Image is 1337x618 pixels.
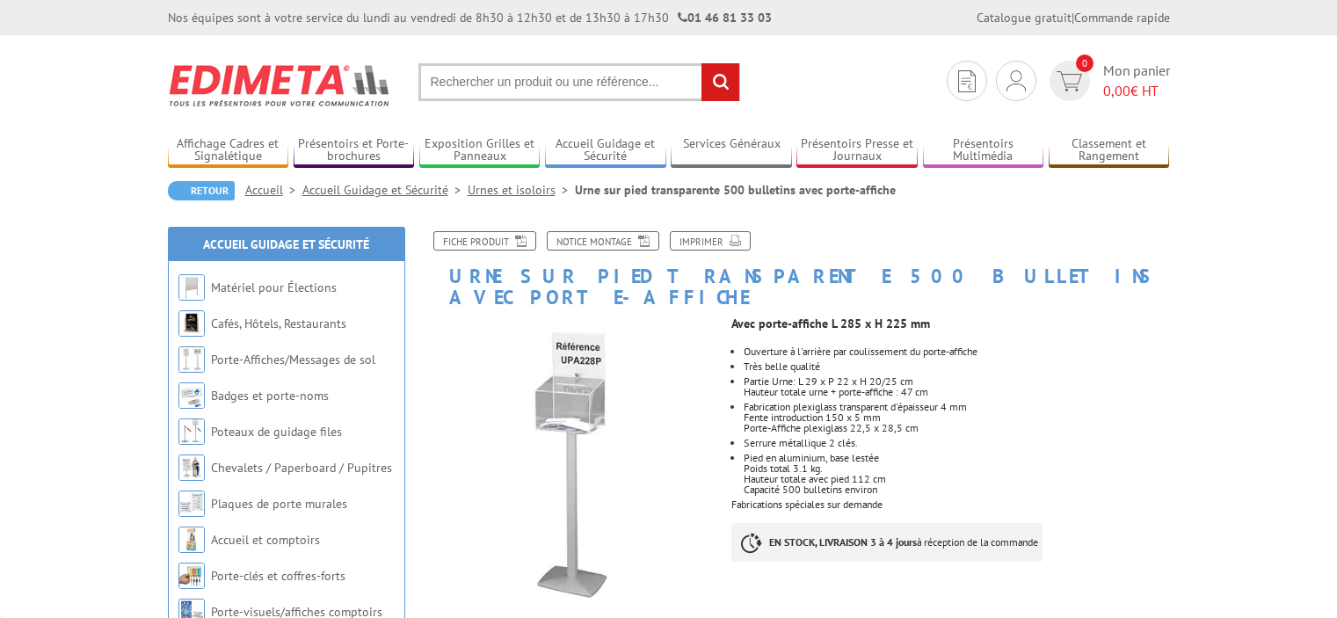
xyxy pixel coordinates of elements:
[701,63,739,101] input: rechercher
[168,136,289,165] a: Affichage Cadres et Signalétique
[168,53,392,118] img: Edimeta
[211,460,392,476] a: Chevalets / Paperboard / Pupitres
[923,136,1044,165] a: Présentoirs Multimédia
[168,181,235,200] a: Retour
[294,136,415,165] a: Présentoirs et Porte-brochures
[575,181,896,199] li: Urne sur pied transparente 500 bulletins avec porte-affiche
[211,424,342,440] a: Poteaux de guidage files
[545,136,666,165] a: Accueil Guidage et Sécurité
[1103,82,1130,99] span: 0,00
[769,535,917,549] strong: EN STOCK, LIVRAISON 3 à 4 jours
[178,382,205,409] img: Badges et porte-noms
[744,376,1169,397] li: Partie Urne: L 29 x P 22 x H 20/25 cm Hauteur totale urne + porte-affiche : 47 cm
[1074,10,1170,25] a: Commande rapide
[958,70,976,92] img: devis rapide
[423,316,719,613] img: urnes_et_isoloirs_upa228p.jpg
[731,523,1043,562] p: à réception de la commande
[211,316,346,331] a: Cafés, Hôtels, Restaurants
[744,346,1169,357] li: Ouverture à l'arrière par coulissement du porte-affiche
[302,182,468,198] a: Accueil Guidage et Sécurité
[178,418,205,445] img: Poteaux de guidage files
[977,10,1072,25] a: Catalogue gratuit
[1049,136,1170,165] a: Classement et Rangement
[203,236,369,252] a: Accueil Guidage et Sécurité
[178,274,205,301] img: Matériel pour Élections
[178,310,205,337] img: Cafés, Hôtels, Restaurants
[678,10,772,25] strong: 01 46 81 33 03
[410,231,1183,308] h1: Urne sur pied transparente 500 bulletins avec porte-affiche
[796,136,918,165] a: Présentoirs Presse et Journaux
[1103,61,1170,101] span: Mon panier
[419,136,541,165] a: Exposition Grilles et Panneaux
[178,491,205,517] img: Plaques de porte murales
[744,453,1169,463] p: Pied en aluminium, base lestée
[211,496,347,512] a: Plaques de porte murales
[731,308,1182,579] div: Fabrications spéciales sur demande
[744,438,1169,448] li: Serrure métallique 2 clés.
[168,9,772,26] div: Nos équipes sont à votre service du lundi au vendredi de 8h30 à 12h30 et de 13h30 à 17h30
[744,402,1169,433] li: Fabrication plexiglass transparent d'épaisseur 4 mm Fente introduction 150 x 5 mm Porte-Affiche p...
[211,532,320,548] a: Accueil et comptoirs
[418,63,740,101] input: Rechercher un produit ou une référence...
[1045,61,1170,101] a: devis rapide 0 Mon panier 0,00€ HT
[744,484,1169,495] p: Capacité 500 bulletins environ
[671,136,792,165] a: Services Généraux
[744,361,1169,372] li: Très belle qualité
[1103,81,1170,101] span: € HT
[1006,70,1026,91] img: devis rapide
[744,463,1169,484] p: Poids total 3.1 kg. Hauteur totale avec pied 112 cm
[211,568,345,584] a: Porte-clés et coffres-forts
[731,316,930,331] strong: Avec porte-affiche L 285 x H 225 mm
[1057,71,1082,91] img: devis rapide
[245,182,302,198] a: Accueil
[178,346,205,373] img: Porte-Affiches/Messages de sol
[211,388,329,404] a: Badges et porte-noms
[178,454,205,481] img: Chevalets / Paperboard / Pupitres
[433,231,536,251] a: Fiche produit
[178,527,205,553] img: Accueil et comptoirs
[547,231,659,251] a: Notice Montage
[1076,55,1094,72] span: 0
[468,182,575,198] a: Urnes et isoloirs
[977,9,1170,26] div: |
[670,231,751,251] a: Imprimer
[211,352,375,367] a: Porte-Affiches/Messages de sol
[178,563,205,589] img: Porte-clés et coffres-forts
[211,280,337,295] a: Matériel pour Élections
